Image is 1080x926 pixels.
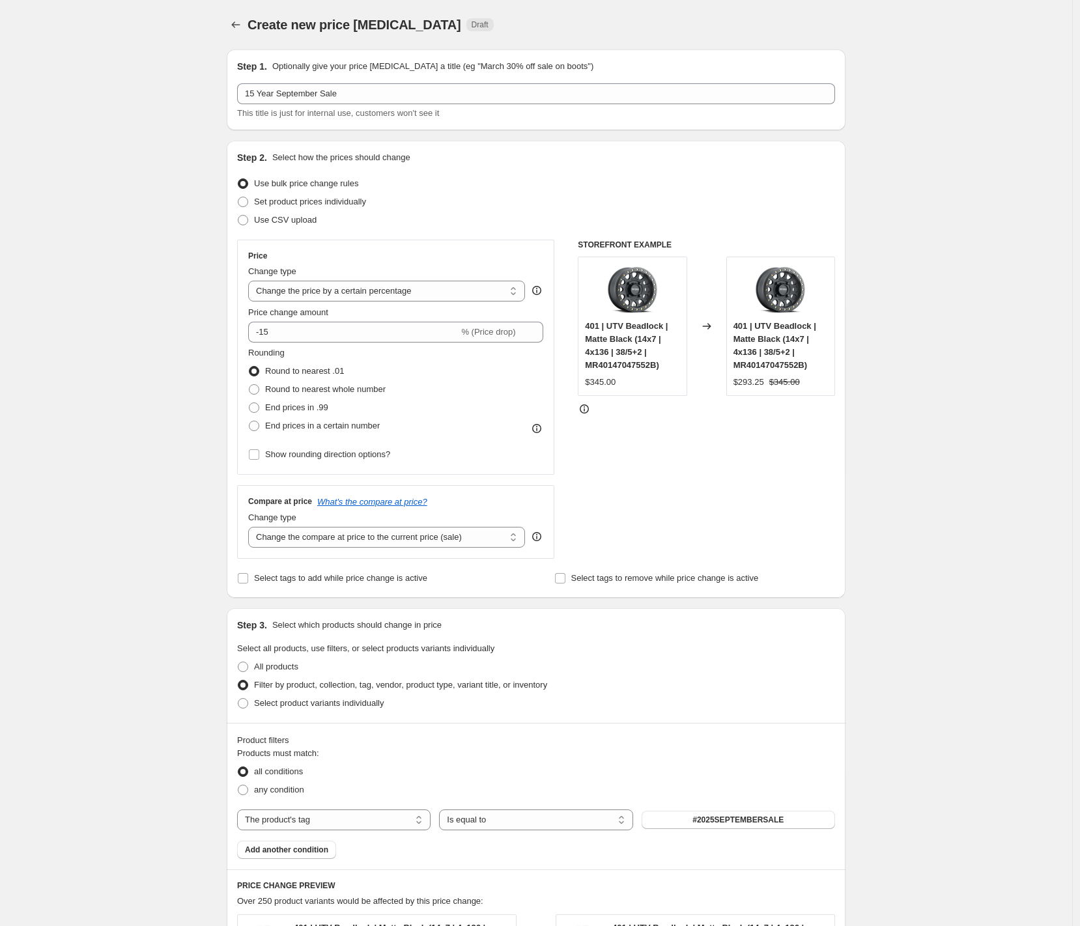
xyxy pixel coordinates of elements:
h2: Step 3. [237,619,267,632]
strike: $345.00 [769,376,800,389]
span: End prices in a certain number [265,421,380,430]
span: Select product variants individually [254,698,384,708]
span: Add another condition [245,845,328,855]
h3: Compare at price [248,496,312,507]
span: 401 | UTV Beadlock | Matte Black (14x7 | 4x136 | 38/5+2 | MR40147047552B) [733,321,816,370]
span: Change type [248,512,296,522]
span: End prices in .99 [265,402,328,412]
span: Products must match: [237,748,319,758]
span: Over 250 product variants would be affected by this price change: [237,896,483,906]
span: Select tags to add while price change is active [254,573,427,583]
input: -15 [248,322,459,343]
span: Round to nearest .01 [265,366,344,376]
span: Select tags to remove while price change is active [571,573,759,583]
div: Product filters [237,734,835,747]
h2: Step 2. [237,151,267,164]
span: Price change amount [248,307,328,317]
span: 401 | UTV Beadlock | Matte Black (14x7 | 4x136 | 38/5+2 | MR40147047552B) [585,321,668,370]
button: Add another condition [237,841,336,859]
span: Use CSV upload [254,215,317,225]
img: MRW_401-4lug-matte-black-15x7-1000_80x.png [754,264,806,316]
span: % (Price drop) [461,327,515,337]
span: any condition [254,785,304,794]
span: Change type [248,266,296,276]
p: Select which products should change in price [272,619,442,632]
span: Round to nearest whole number [265,384,386,394]
span: Filter by product, collection, tag, vendor, product type, variant title, or inventory [254,680,547,690]
button: What's the compare at price? [317,497,427,507]
span: Create new price [MEDICAL_DATA] [248,18,461,32]
div: help [530,284,543,297]
p: Optionally give your price [MEDICAL_DATA] a title (eg "March 30% off sale on boots") [272,60,593,73]
h6: STOREFRONT EXAMPLE [578,240,835,250]
span: all conditions [254,766,303,776]
button: #2025SEPTEMBERSALE [642,811,835,829]
img: MRW_401-4lug-matte-black-15x7-1000_80x.png [606,264,659,316]
h3: Price [248,251,267,261]
p: Select how the prices should change [272,151,410,164]
span: Rounding [248,348,285,358]
span: This title is just for internal use, customers won't see it [237,108,439,118]
h6: PRICE CHANGE PREVIEW [237,880,835,891]
input: 30% off holiday sale [237,83,835,104]
span: #2025SEPTEMBERSALE [692,815,784,825]
span: All products [254,662,298,671]
h2: Step 1. [237,60,267,73]
div: $293.25 [733,376,764,389]
span: Draft [472,20,489,30]
span: Show rounding direction options? [265,449,390,459]
div: help [530,530,543,543]
span: Use bulk price change rules [254,178,358,188]
div: $345.00 [585,376,616,389]
span: Select all products, use filters, or select products variants individually [237,643,494,653]
span: Set product prices individually [254,197,366,206]
button: Price change jobs [227,16,245,34]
